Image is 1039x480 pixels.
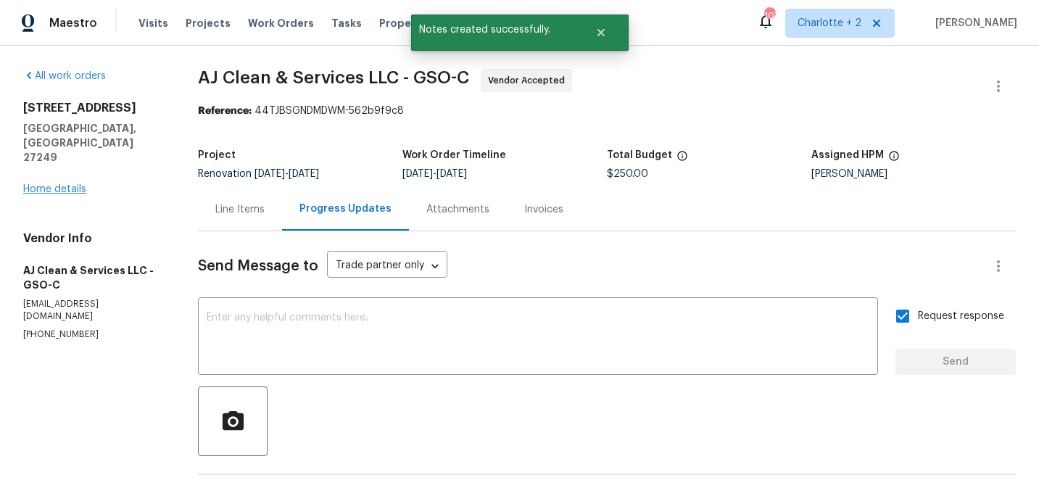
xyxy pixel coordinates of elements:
h2: [STREET_ADDRESS] [23,101,163,115]
span: Renovation [198,169,319,179]
div: Trade partner only [327,255,447,278]
div: Attachments [426,202,489,217]
b: Reference: [198,106,252,116]
p: [EMAIL_ADDRESS][DOMAIN_NAME] [23,298,163,323]
span: Maestro [49,16,97,30]
div: Progress Updates [299,202,392,216]
span: Visits [138,16,168,30]
h5: Project [198,150,236,160]
span: AJ Clean & Services LLC - GSO-C [198,69,469,86]
p: [PHONE_NUMBER] [23,328,163,341]
span: Work Orders [248,16,314,30]
span: Send Message to [198,259,318,273]
span: Request response [918,309,1004,324]
a: All work orders [23,71,106,81]
span: [DATE] [402,169,433,179]
div: 107 [764,9,774,23]
span: Properties [379,16,436,30]
h5: Assigned HPM [811,150,884,160]
button: Close [577,18,625,47]
span: - [402,169,467,179]
h5: Work Order Timeline [402,150,506,160]
h4: Vendor Info [23,231,163,246]
span: Vendor Accepted [488,73,571,88]
h5: AJ Clean & Services LLC - GSO-C [23,263,163,292]
span: Charlotte + 2 [798,16,861,30]
span: Projects [186,16,231,30]
span: Notes created successfully. [411,15,577,45]
span: The hpm assigned to this work order. [888,150,900,169]
h5: [GEOGRAPHIC_DATA], [GEOGRAPHIC_DATA] 27249 [23,121,163,165]
span: - [254,169,319,179]
span: $250.00 [607,169,648,179]
span: [DATE] [289,169,319,179]
a: Home details [23,184,86,194]
span: Tasks [331,18,362,28]
span: [DATE] [436,169,467,179]
div: [PERSON_NAME] [811,169,1016,179]
span: The total cost of line items that have been proposed by Opendoor. This sum includes line items th... [676,150,688,169]
span: [PERSON_NAME] [930,16,1017,30]
div: 44TJBSGNDMDWM-562b9f9c8 [198,104,1016,118]
span: [DATE] [254,169,285,179]
div: Invoices [524,202,563,217]
div: Line Items [215,202,265,217]
h5: Total Budget [607,150,672,160]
